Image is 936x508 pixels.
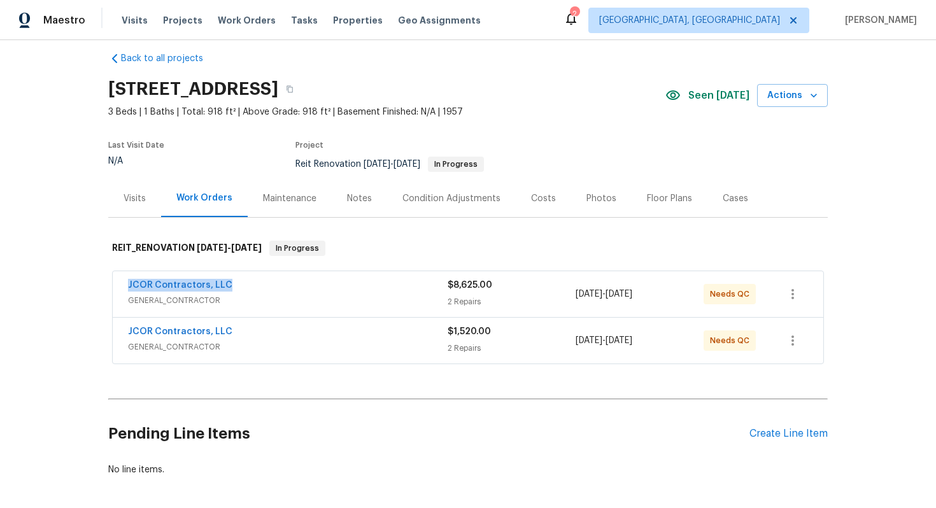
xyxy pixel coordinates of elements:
span: [GEOGRAPHIC_DATA], [GEOGRAPHIC_DATA] [599,14,780,27]
button: Copy Address [278,78,301,101]
span: [PERSON_NAME] [840,14,917,27]
span: [DATE] [576,290,602,299]
span: - [576,288,632,300]
span: Needs QC [710,334,755,347]
span: Project [295,141,323,149]
div: Visits [124,192,146,205]
div: 2 [570,8,579,20]
div: Costs [531,192,556,205]
span: Projects [163,14,202,27]
div: No line items. [108,463,828,476]
span: $1,520.00 [448,327,491,336]
span: Last Visit Date [108,141,164,149]
div: Notes [347,192,372,205]
span: In Progress [271,242,324,255]
div: Cases [723,192,748,205]
span: Geo Assignments [398,14,481,27]
span: [DATE] [576,336,602,345]
div: N/A [108,157,164,166]
a: JCOR Contractors, LLC [128,327,232,336]
div: Photos [586,192,616,205]
h2: Pending Line Items [108,404,749,463]
span: [DATE] [231,243,262,252]
div: Floor Plans [647,192,692,205]
h2: [STREET_ADDRESS] [108,83,278,95]
span: [DATE] [606,336,632,345]
span: In Progress [429,160,483,168]
div: REIT_RENOVATION [DATE]-[DATE]In Progress [108,228,828,269]
span: Seen [DATE] [688,89,749,102]
span: Properties [333,14,383,27]
span: $8,625.00 [448,281,492,290]
div: 2 Repairs [448,342,576,355]
a: Back to all projects [108,52,230,65]
span: [DATE] [394,160,420,169]
span: - [364,160,420,169]
div: Work Orders [176,192,232,204]
a: JCOR Contractors, LLC [128,281,232,290]
div: Maintenance [263,192,316,205]
button: Actions [757,84,828,108]
span: Actions [767,88,818,104]
span: [DATE] [197,243,227,252]
span: - [576,334,632,347]
span: Tasks [291,16,318,25]
span: GENERAL_CONTRACTOR [128,341,448,353]
span: Work Orders [218,14,276,27]
span: [DATE] [364,160,390,169]
span: Reit Renovation [295,160,484,169]
span: Needs QC [710,288,755,300]
span: Maestro [43,14,85,27]
span: Visits [122,14,148,27]
span: [DATE] [606,290,632,299]
span: - [197,243,262,252]
div: Condition Adjustments [402,192,500,205]
div: Create Line Item [749,428,828,440]
span: GENERAL_CONTRACTOR [128,294,448,307]
span: 3 Beds | 1 Baths | Total: 918 ft² | Above Grade: 918 ft² | Basement Finished: N/A | 1957 [108,106,665,118]
h6: REIT_RENOVATION [112,241,262,256]
div: 2 Repairs [448,295,576,308]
